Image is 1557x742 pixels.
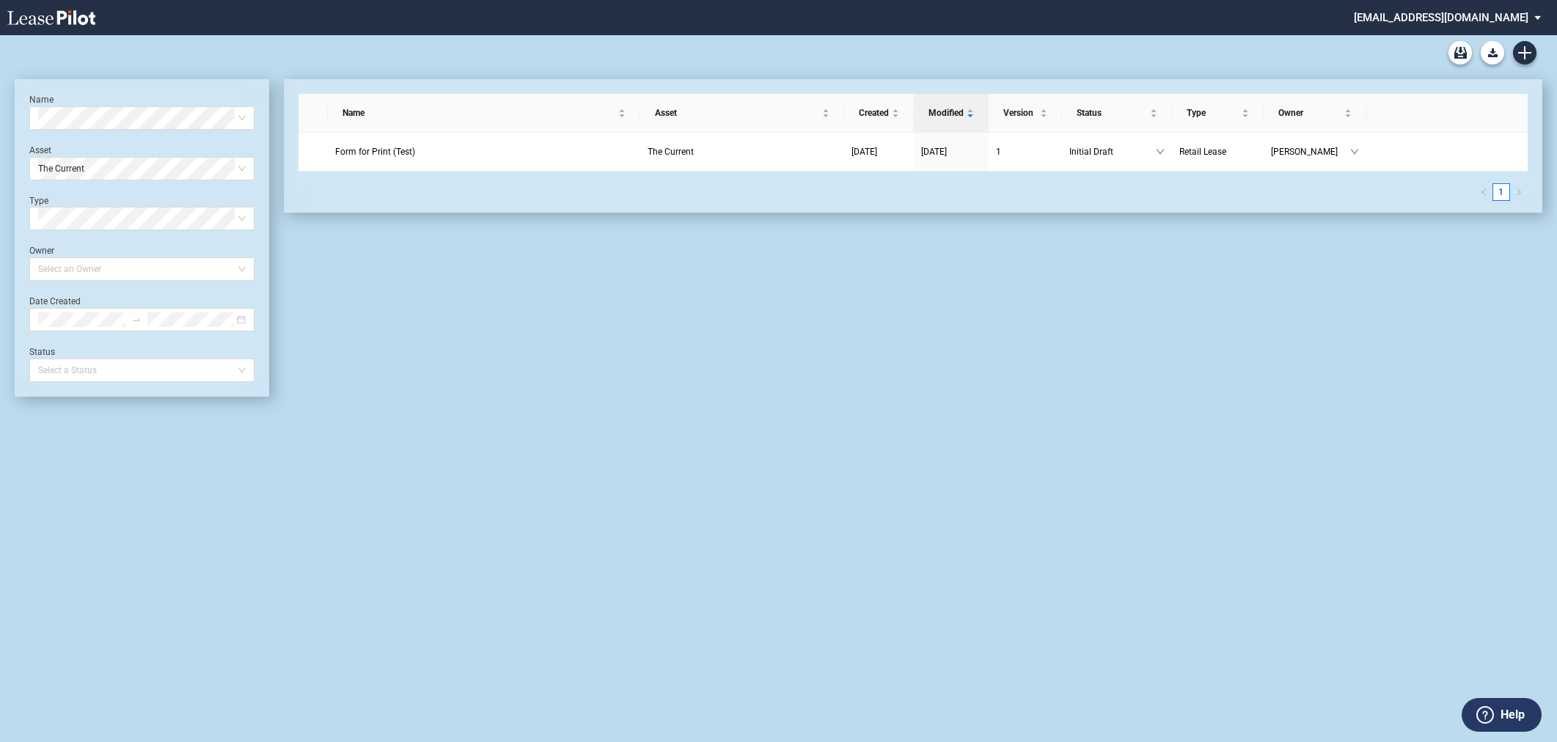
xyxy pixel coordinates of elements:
[1172,94,1264,133] th: Type
[655,106,819,120] span: Asset
[29,246,54,256] label: Owner
[914,94,989,133] th: Modified
[1480,188,1487,196] span: left
[1350,147,1359,156] span: down
[38,158,246,180] span: The Current
[1510,183,1528,201] li: Next Page
[1156,147,1165,156] span: down
[851,144,906,159] a: [DATE]
[1493,184,1509,200] a: 1
[1492,183,1510,201] li: 1
[1069,144,1156,159] span: Initial Draft
[131,315,142,325] span: to
[851,147,877,157] span: [DATE]
[1448,41,1472,65] a: Archive
[1515,188,1523,196] span: right
[640,94,844,133] th: Asset
[1475,183,1492,201] li: Previous Page
[1179,144,1256,159] a: Retail Lease
[1475,183,1492,201] button: left
[1003,106,1037,120] span: Version
[335,147,415,157] span: Form for Print (Test)
[648,147,694,157] span: The Current
[342,106,615,120] span: Name
[921,144,981,159] a: [DATE]
[1179,147,1226,157] span: Retail Lease
[921,147,947,157] span: [DATE]
[131,315,142,325] span: swap-right
[1278,106,1341,120] span: Owner
[859,106,889,120] span: Created
[1462,698,1542,732] button: Help
[1264,94,1366,133] th: Owner
[29,196,48,206] label: Type
[29,95,54,105] label: Name
[1510,183,1528,201] button: right
[29,145,51,155] label: Asset
[1271,144,1350,159] span: [PERSON_NAME]
[1481,41,1504,65] button: Download Blank Form
[29,296,81,306] label: Date Created
[328,94,640,133] th: Name
[1501,705,1525,724] label: Help
[996,144,1055,159] a: 1
[1476,41,1509,65] md-menu: Download Blank Form List
[1513,41,1536,65] a: Create new document
[29,347,55,357] label: Status
[1077,106,1147,120] span: Status
[996,147,1001,157] span: 1
[335,144,633,159] a: Form for Print (Test)
[844,94,914,133] th: Created
[928,106,964,120] span: Modified
[648,144,837,159] a: The Current
[1062,94,1172,133] th: Status
[989,94,1062,133] th: Version
[1187,106,1239,120] span: Type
